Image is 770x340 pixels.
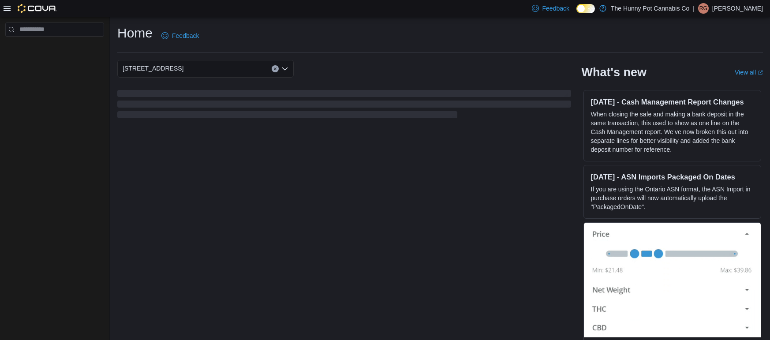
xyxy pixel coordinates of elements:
svg: External link [758,70,763,75]
p: When closing the safe and making a bank deposit in the same transaction, this used to show as one... [591,110,754,154]
img: Cova [18,4,57,13]
p: [PERSON_NAME] [712,3,763,14]
span: Feedback [542,4,569,13]
button: Open list of options [281,65,288,72]
h3: [DATE] - Cash Management Report Changes [591,97,754,106]
p: The Hunny Pot Cannabis Co [611,3,689,14]
a: View allExternal link [735,69,763,76]
h3: [DATE] - ASN Imports Packaged On Dates [591,172,754,181]
span: Loading [117,92,571,120]
span: Dark Mode [576,13,577,14]
p: If you are using the Ontario ASN format, the ASN Import in purchase orders will now automatically... [591,185,754,211]
span: Feedback [172,31,199,40]
span: [STREET_ADDRESS] [123,63,183,74]
span: RG [699,3,707,14]
nav: Complex example [5,38,104,60]
div: Ryckolos Griffiths [698,3,709,14]
button: Clear input [272,65,279,72]
h2: What's new [582,65,647,79]
h1: Home [117,24,153,42]
p: | [693,3,695,14]
a: Feedback [158,27,202,45]
input: Dark Mode [576,4,595,13]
